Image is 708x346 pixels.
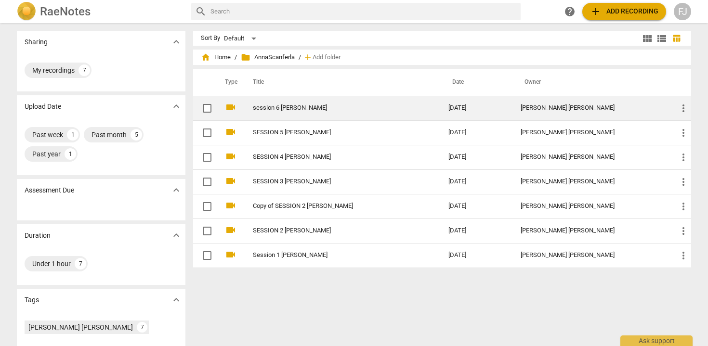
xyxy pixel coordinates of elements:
[674,3,691,20] button: FJ
[170,36,182,48] span: expand_more
[441,243,513,268] td: [DATE]
[253,227,414,234] a: SESSION 2 [PERSON_NAME]
[201,52,210,62] span: home
[225,224,236,236] span: videocam
[224,31,260,46] div: Default
[521,252,662,259] div: [PERSON_NAME] [PERSON_NAME]
[441,69,513,96] th: Date
[17,2,36,21] img: Logo
[669,31,683,46] button: Table view
[441,218,513,243] td: [DATE]
[67,129,79,141] div: 1
[253,129,414,136] a: SESSION 5 [PERSON_NAME]
[25,37,48,47] p: Sharing
[303,52,313,62] span: add
[441,169,513,194] td: [DATE]
[217,69,241,96] th: Type
[225,126,236,138] span: videocam
[225,102,236,113] span: videocam
[201,52,231,62] span: Home
[642,33,653,44] span: view_module
[521,178,662,185] div: [PERSON_NAME] [PERSON_NAME]
[656,33,668,44] span: view_list
[313,54,341,61] span: Add folder
[590,6,658,17] span: Add recording
[253,104,414,112] a: session 6 [PERSON_NAME]
[441,120,513,145] td: [DATE]
[40,5,91,18] h2: RaeNotes
[678,225,689,237] span: more_vert
[253,203,414,210] a: Copy of SESSION 2 [PERSON_NAME]
[225,175,236,187] span: videocam
[65,148,76,160] div: 1
[582,3,666,20] button: Upload
[225,200,236,211] span: videocam
[513,69,670,96] th: Owner
[92,130,127,140] div: Past month
[678,152,689,163] span: more_vert
[170,101,182,112] span: expand_more
[32,149,61,159] div: Past year
[25,102,61,112] p: Upload Date
[25,231,51,241] p: Duration
[678,176,689,188] span: more_vert
[25,185,74,195] p: Assessment Due
[678,127,689,139] span: more_vert
[561,3,578,20] a: Help
[169,228,184,243] button: Show more
[253,178,414,185] a: SESSION 3 [PERSON_NAME]
[169,293,184,307] button: Show more
[201,35,220,42] div: Sort By
[170,230,182,241] span: expand_more
[241,52,250,62] span: folder
[25,295,39,305] p: Tags
[655,31,669,46] button: List view
[672,34,681,43] span: table_chart
[441,96,513,120] td: [DATE]
[170,294,182,306] span: expand_more
[640,31,655,46] button: Tile view
[235,54,237,61] span: /
[441,194,513,218] td: [DATE]
[521,227,662,234] div: [PERSON_NAME] [PERSON_NAME]
[253,252,414,259] a: Session 1 [PERSON_NAME]
[241,52,295,62] span: AnnaScanferla
[225,249,236,260] span: videocam
[32,259,71,269] div: Under 1 hour
[79,64,90,76] div: 7
[210,4,517,19] input: Search
[32,130,63,140] div: Past week
[620,335,693,346] div: Ask support
[169,99,184,114] button: Show more
[225,151,236,162] span: videocam
[521,154,662,161] div: [PERSON_NAME] [PERSON_NAME]
[169,35,184,49] button: Show more
[28,322,133,332] div: [PERSON_NAME] [PERSON_NAME]
[75,258,86,269] div: 7
[17,2,184,21] a: LogoRaeNotes
[564,6,576,17] span: help
[678,201,689,212] span: more_vert
[253,154,414,161] a: SESSION 4 [PERSON_NAME]
[241,69,441,96] th: Title
[678,250,689,261] span: more_vert
[131,129,142,141] div: 5
[441,145,513,169] td: [DATE]
[137,322,147,333] div: 7
[169,183,184,197] button: Show more
[195,6,207,17] span: search
[678,103,689,114] span: more_vert
[32,65,75,75] div: My recordings
[299,54,301,61] span: /
[170,184,182,196] span: expand_more
[521,203,662,210] div: [PERSON_NAME] [PERSON_NAME]
[521,129,662,136] div: [PERSON_NAME] [PERSON_NAME]
[521,104,662,112] div: [PERSON_NAME] [PERSON_NAME]
[590,6,602,17] span: add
